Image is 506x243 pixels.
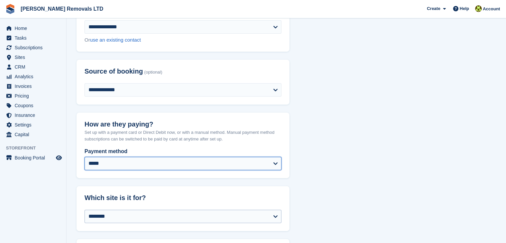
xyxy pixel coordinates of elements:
[5,4,15,14] img: stora-icon-8386f47178a22dfd0bd8f6a31ec36ba5ce8667c1dd55bd0f319d3a0aa187defe.svg
[3,130,63,139] a: menu
[84,147,281,155] label: Payment method
[3,24,63,33] a: menu
[15,53,55,62] span: Sites
[3,33,63,43] a: menu
[460,5,469,12] span: Help
[15,33,55,43] span: Tasks
[3,62,63,72] a: menu
[3,43,63,52] a: menu
[15,111,55,120] span: Insurance
[15,120,55,129] span: Settings
[144,70,162,75] span: (optional)
[84,68,143,75] span: Source of booking
[15,101,55,110] span: Coupons
[6,145,66,151] span: Storefront
[427,5,440,12] span: Create
[15,72,55,81] span: Analytics
[15,82,55,91] span: Invoices
[3,153,63,162] a: menu
[15,153,55,162] span: Booking Portal
[3,111,63,120] a: menu
[15,91,55,101] span: Pricing
[483,6,500,12] span: Account
[15,62,55,72] span: CRM
[84,129,281,142] p: Set up with a payment card or Direct Debit now, or with a manual method. Manual payment method su...
[55,154,63,162] a: Preview store
[84,121,281,128] h2: How are they paying?
[3,53,63,62] a: menu
[3,72,63,81] a: menu
[3,82,63,91] a: menu
[84,194,281,202] h2: Which site is it for?
[15,130,55,139] span: Capital
[90,37,141,43] a: use an existing contact
[15,24,55,33] span: Home
[15,43,55,52] span: Subscriptions
[3,120,63,129] a: menu
[84,36,281,44] div: Or
[475,5,482,12] img: Sean Glenn
[3,91,63,101] a: menu
[18,3,106,14] a: [PERSON_NAME] Removals LTD
[3,101,63,110] a: menu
